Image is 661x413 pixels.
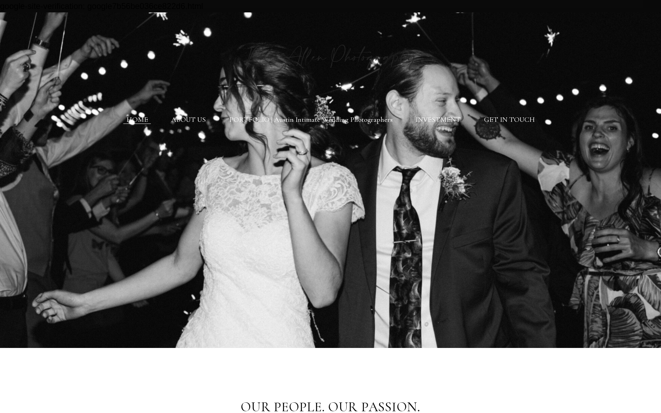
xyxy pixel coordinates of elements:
a: ABOUT US [171,115,206,124]
a: HOME [126,115,148,124]
img: Rae Allen Photography [227,20,434,85]
a: GET IN TOUCH [484,115,535,124]
a: INVESTMENT [416,115,461,124]
a: PORTFOLIO | Austin Intimate Wedding Photographers [229,115,392,124]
